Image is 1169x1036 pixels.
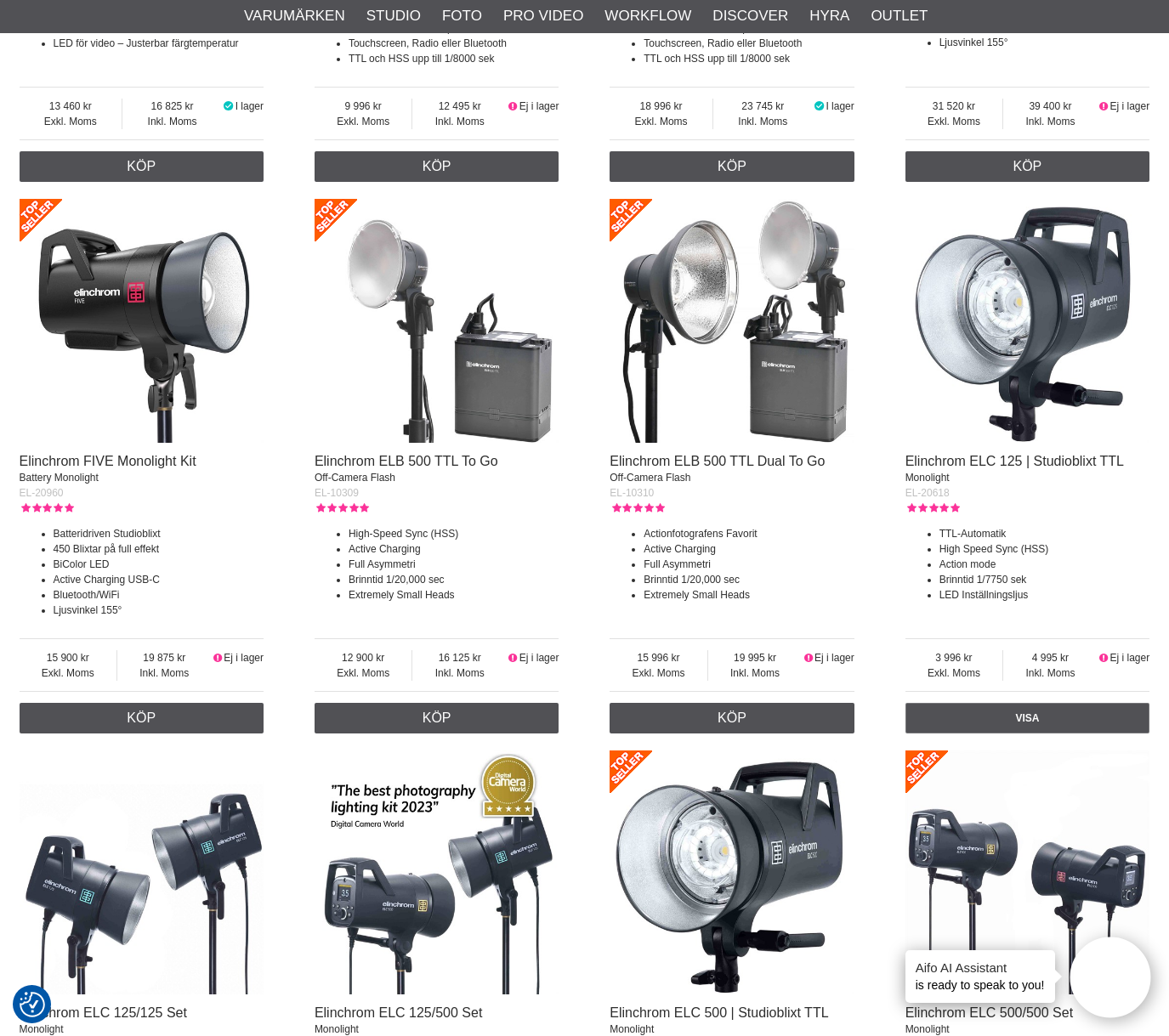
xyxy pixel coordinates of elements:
[122,114,222,129] span: Inkl. Moms
[905,501,960,516] div: Kundbetyg: 5.00
[610,487,654,499] span: EL-10310
[442,5,482,27] a: Foto
[315,99,412,114] span: 9 996
[20,989,45,1020] button: Samtyckesinställningar
[349,526,559,541] li: High-Speed Sync (HSS)
[412,114,507,129] span: Inkl. Moms
[905,1005,1073,1020] a: Elinchrom ELC 500/500 Set
[315,501,369,516] div: Kundbetyg: 5.00
[315,665,412,681] span: Exkl. Moms
[905,950,1055,1003] div: is ready to speak to you!
[349,557,559,572] li: Full Asymmetri
[708,650,803,665] span: 19 995
[939,35,1150,50] li: Ljusvinkel 155°
[20,992,45,1017] img: Revisit consent button
[1003,114,1098,129] span: Inkl. Moms
[610,650,707,665] span: 15 996
[826,100,854,112] span: I lager
[1109,100,1149,112] span: Ej i lager
[54,557,264,572] li: BiColor LED
[54,526,264,541] li: Batteridriven Studioblixt
[905,1023,950,1035] span: Monolight
[905,650,1003,665] span: 3 996
[1003,665,1098,681] span: Inkl. Moms
[20,454,196,468] a: Elinchrom FIVE Monolight Kit
[20,151,264,182] a: Köp
[315,151,559,182] a: Köp
[905,151,1150,182] a: Köp
[20,199,264,444] img: Elinchrom FIVE Monolight Kit
[366,5,421,27] a: Studio
[20,650,117,665] span: 15 900
[644,541,854,557] li: Active Charging
[905,199,1150,444] img: Elinchrom ELC 125 | Studioblixt TTL
[244,5,345,27] a: Varumärken
[20,99,122,114] span: 13 460
[20,703,264,733] a: Köp
[412,665,507,681] span: Inkl. Moms
[644,587,854,603] li: Extremely Small Heads
[20,487,64,499] span: EL-20960
[349,587,559,603] li: Extremely Small Heads
[349,51,559,66] li: TTL och HSS upp till 1/8000 sek
[939,526,1150,541] li: TTL-Automatik
[871,5,928,27] a: Outlet
[315,114,412,129] span: Exkl. Moms
[1098,652,1110,664] i: Ej i lager
[20,114,122,129] span: Exkl. Moms
[610,703,854,733] a: Köp
[349,36,559,51] li: Touchscreen, Radio eller Bluetooth
[507,100,519,112] i: Ej i lager
[809,5,849,27] a: Hyra
[122,99,222,114] span: 16 825
[519,100,559,112] span: Ej i lager
[905,472,950,484] span: Monolight
[644,36,854,51] li: Touchscreen, Radio eller Bluetooth
[212,652,224,664] i: Ej i lager
[644,51,854,66] li: TTL och HSS upp till 1/8000 sek
[610,199,854,444] img: Elinchrom ELB 500 TTL Dual To Go
[1003,650,1098,665] span: 4 995
[939,572,1150,587] li: Brinntid 1/7750 sek
[610,665,707,681] span: Exkl. Moms
[644,526,854,541] li: Actionfotografens Favorit
[905,665,1003,681] span: Exkl. Moms
[412,99,507,114] span: 12 495
[54,587,264,603] li: Bluetooth/WiFi
[20,665,117,681] span: Exkl. Moms
[315,1023,359,1035] span: Monolight
[610,472,690,484] span: Off-Camera Flash
[610,1005,828,1020] a: Elinchrom ELC 500 | Studioblixt TTL
[222,100,236,112] i: I lager
[610,99,712,114] span: 18 996
[54,572,264,587] li: Active Charging USB-C
[315,487,359,499] span: EL-10309
[412,650,507,665] span: 16 125
[20,1005,187,1020] a: Elinchrom ELC 125/125 Set
[939,587,1150,603] li: LED Inställningsljus
[644,557,854,572] li: Full Asymmetri
[315,199,559,444] img: Elinchrom ELB 500 TTL To Go
[54,541,264,557] li: 450 Blixtar på full effekt
[939,557,1150,572] li: Action mode
[20,472,99,484] span: Battery Monolight
[939,541,1150,557] li: High Speed Sync (HSS)
[20,501,74,516] div: Kundbetyg: 5.00
[349,541,559,557] li: Active Charging
[814,652,854,664] span: Ej i lager
[349,572,559,587] li: Brinntid 1/20,000 sec
[315,703,559,733] a: Köp
[905,487,950,499] span: EL-20618
[507,652,519,664] i: Ej i lager
[503,5,583,27] a: Pro Video
[905,114,1003,129] span: Exkl. Moms
[905,99,1003,114] span: 31 520
[905,750,1150,995] img: Elinchrom ELC 500/500 Set
[315,650,412,665] span: 12 900
[813,100,826,112] i: I lager
[905,703,1150,733] a: Visa
[236,100,264,112] span: I lager
[610,501,664,516] div: Kundbetyg: 5.00
[604,5,691,27] a: Workflow
[519,652,559,664] span: Ej i lager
